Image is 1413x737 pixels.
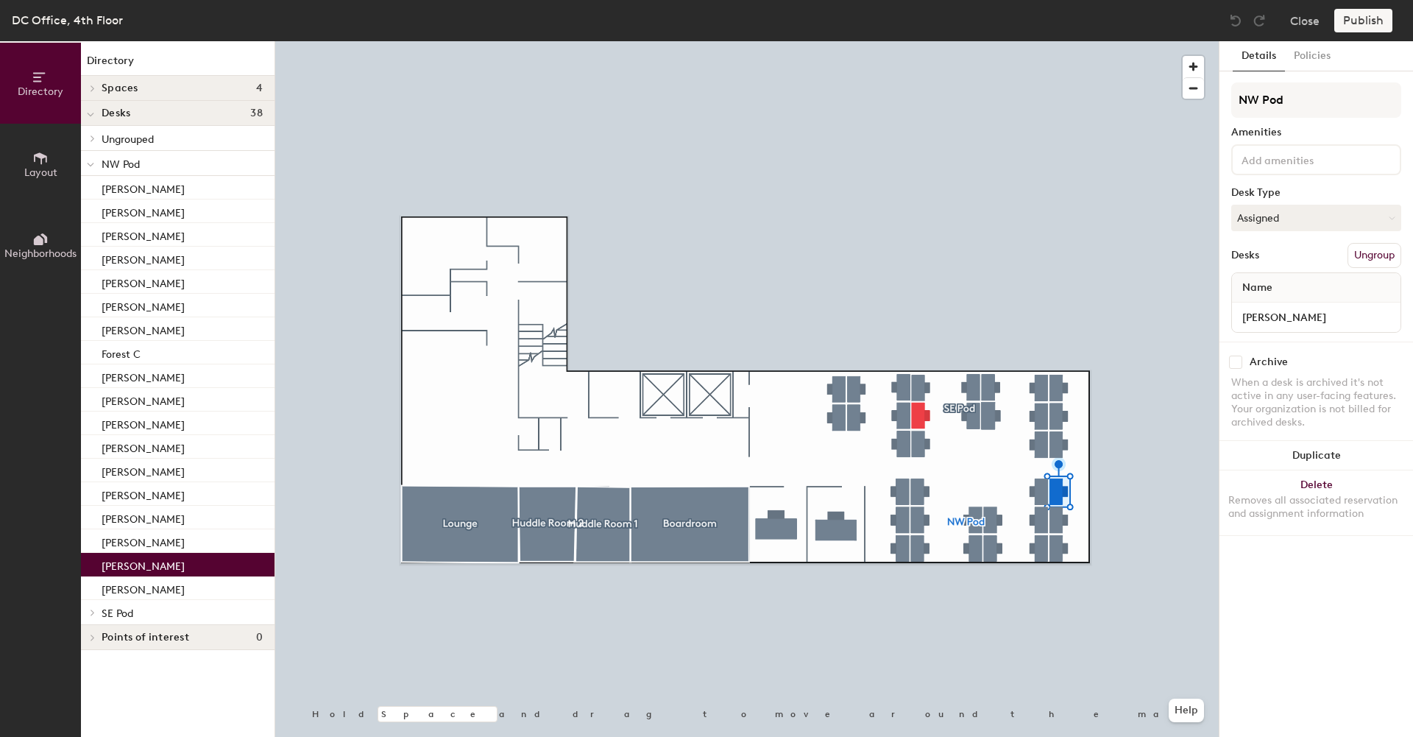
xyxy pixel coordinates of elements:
p: [PERSON_NAME] [102,179,185,196]
span: 0 [256,632,263,643]
button: Duplicate [1219,441,1413,470]
button: DeleteRemoves all associated reservation and assignment information [1219,470,1413,535]
button: Help [1169,699,1204,722]
span: 38 [250,107,263,119]
p: [PERSON_NAME] [102,579,185,596]
span: Desks [102,107,130,119]
p: [PERSON_NAME] [102,202,185,219]
span: SE Pod [102,607,133,620]
p: [PERSON_NAME] [102,273,185,290]
p: [PERSON_NAME] [102,415,185,431]
button: Close [1290,9,1320,32]
p: [PERSON_NAME] [102,532,185,549]
p: [PERSON_NAME] [102,485,185,502]
p: [PERSON_NAME] [102,297,185,314]
span: Points of interest [102,632,189,643]
div: When a desk is archived it's not active in any user-facing features. Your organization is not bil... [1231,376,1401,429]
p: [PERSON_NAME] [102,556,185,573]
button: Policies [1285,41,1339,71]
div: DC Office, 4th Floor [12,11,123,29]
p: [PERSON_NAME] [102,391,185,408]
p: [PERSON_NAME] [102,367,185,384]
button: Details [1233,41,1285,71]
p: [PERSON_NAME] [102,320,185,337]
p: [PERSON_NAME] [102,509,185,526]
div: Desks [1231,250,1259,261]
p: [PERSON_NAME] [102,462,185,479]
div: Desk Type [1231,187,1401,199]
span: 4 [256,82,263,94]
div: Archive [1250,356,1288,368]
span: Directory [18,85,63,98]
input: Unnamed desk [1235,307,1398,328]
input: Add amenities [1239,150,1371,168]
button: Ungroup [1348,243,1401,268]
p: [PERSON_NAME] [102,226,185,243]
p: [PERSON_NAME] [102,438,185,455]
div: Removes all associated reservation and assignment information [1228,494,1404,521]
span: NW Pod [102,158,140,171]
span: Layout [24,166,57,179]
h1: Directory [81,53,275,76]
p: [PERSON_NAME] [102,250,185,267]
span: Neighborhoods [4,247,77,260]
span: Spaces [102,82,138,94]
span: Ungrouped [102,133,154,146]
span: Name [1235,275,1280,301]
img: Undo [1228,13,1243,28]
p: Forest C [102,344,141,361]
div: Amenities [1231,127,1401,138]
button: Assigned [1231,205,1401,231]
img: Redo [1252,13,1267,28]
